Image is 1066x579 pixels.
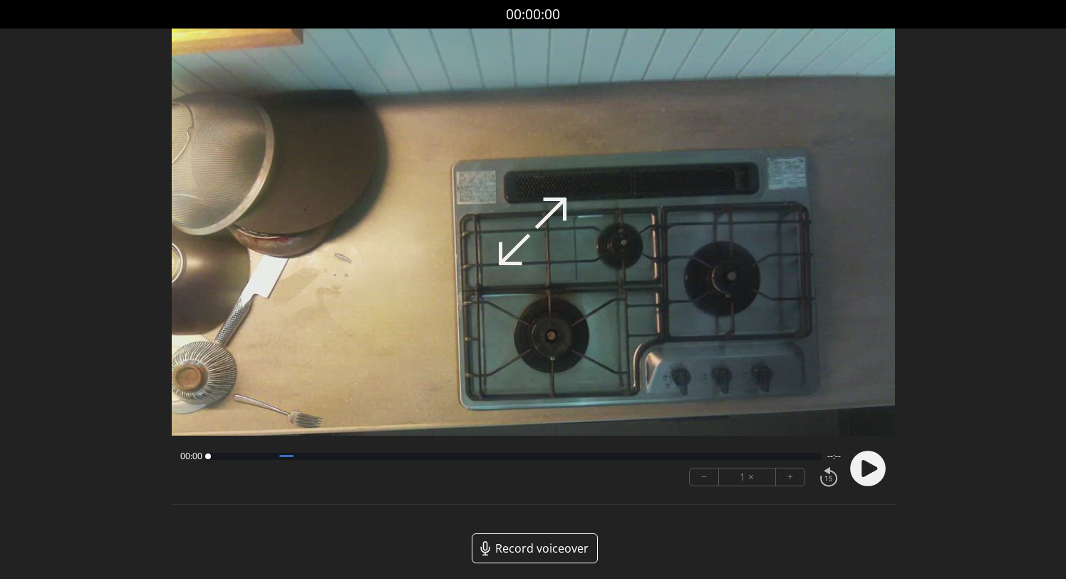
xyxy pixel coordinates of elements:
a: Record voiceover [472,533,598,563]
span: Record voiceover [495,540,589,557]
div: 1 × [719,468,776,486]
span: --:-- [827,451,841,462]
button: − [690,468,719,486]
button: + [776,468,804,486]
span: 00:00 [180,451,202,462]
a: 00:00:00 [506,4,560,25]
